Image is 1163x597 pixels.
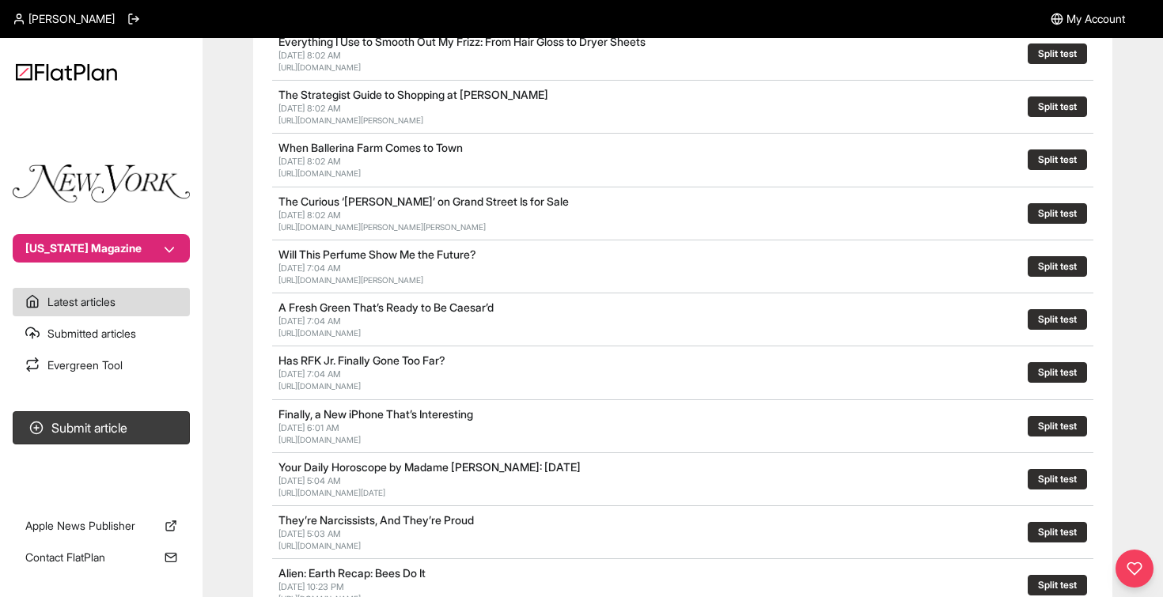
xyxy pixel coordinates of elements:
[278,156,341,167] span: [DATE] 8:02 AM
[13,319,190,348] a: Submitted articles
[278,353,445,367] a: Has RFK Jr. Finally Gone Too Far?
[13,411,190,444] button: Submit article
[13,164,190,202] img: Publication Logo
[1028,43,1087,64] button: Split test
[278,168,361,178] a: [URL][DOMAIN_NAME]
[278,62,361,72] a: [URL][DOMAIN_NAME]
[16,63,117,81] img: Logo
[278,381,361,391] a: [URL][DOMAIN_NAME]
[278,222,486,232] a: [URL][DOMAIN_NAME][PERSON_NAME][PERSON_NAME]
[13,288,190,316] a: Latest articles
[278,115,423,125] a: [URL][DOMAIN_NAME][PERSON_NAME]
[278,566,426,580] a: Alien: Earth Recap: Bees Do It
[1028,96,1087,117] button: Split test
[278,316,341,327] span: [DATE] 7:04 AM
[1028,469,1087,489] button: Split test
[278,141,463,154] a: When Ballerina Farm Comes to Town
[278,435,361,444] a: [URL][DOMAIN_NAME]
[278,35,646,48] a: Everything I Use to Smooth Out My Frizz: From Hair Gloss to Dryer Sheets
[13,11,115,27] a: [PERSON_NAME]
[278,210,341,221] span: [DATE] 8:02 AM
[278,422,339,433] span: [DATE] 6:01 AM
[278,368,341,380] span: [DATE] 7:04 AM
[278,407,473,421] a: Finally, a New iPhone That’s Interesting
[278,328,361,338] a: [URL][DOMAIN_NAME]
[1066,11,1125,27] span: My Account
[1028,362,1087,383] button: Split test
[1028,575,1087,595] button: Split test
[1028,149,1087,170] button: Split test
[278,275,423,285] a: [URL][DOMAIN_NAME][PERSON_NAME]
[13,512,190,540] a: Apple News Publisher
[278,513,474,527] a: They’re Narcissists, And They’re Proud
[13,234,190,263] button: [US_STATE] Magazine
[1028,256,1087,277] button: Split test
[278,475,341,486] span: [DATE] 5:04 AM
[1028,522,1087,542] button: Split test
[278,541,361,550] a: [URL][DOMAIN_NAME]
[278,247,476,261] a: Will This Perfume Show Me the Future?
[1028,416,1087,436] button: Split test
[13,351,190,380] a: Evergreen Tool
[278,50,341,61] span: [DATE] 8:02 AM
[13,543,190,572] a: Contact FlatPlan
[278,528,341,539] span: [DATE] 5:03 AM
[278,88,548,101] a: The Strategist Guide to Shopping at [PERSON_NAME]
[278,300,494,314] a: A Fresh Green That’s Ready to Be Caesar’d
[278,488,385,497] a: [URL][DOMAIN_NAME][DATE]
[278,195,569,208] a: The Curious ‘[PERSON_NAME]’ on Grand Street Is for Sale
[278,263,341,274] span: [DATE] 7:04 AM
[1028,309,1087,330] button: Split test
[278,581,344,592] span: [DATE] 10:23 PM
[278,103,341,114] span: [DATE] 8:02 AM
[278,460,581,474] a: Your Daily Horoscope by Madame [PERSON_NAME]: [DATE]
[28,11,115,27] span: [PERSON_NAME]
[1028,203,1087,224] button: Split test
